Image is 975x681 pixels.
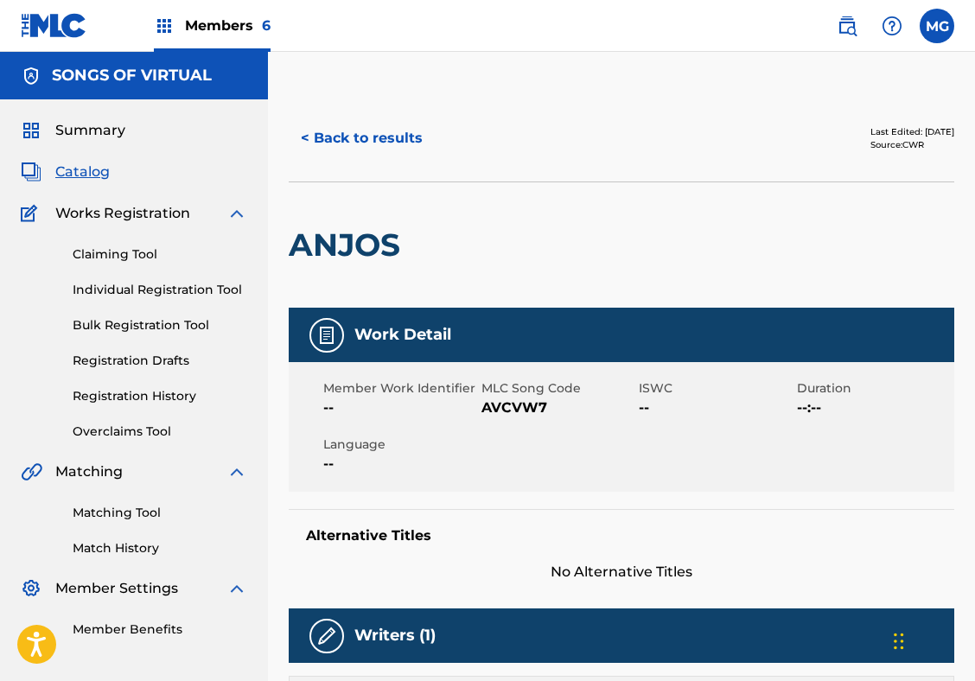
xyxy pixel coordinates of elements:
[354,626,436,646] h5: Writers (1)
[323,379,477,398] span: Member Work Identifier
[797,379,951,398] span: Duration
[920,9,954,43] div: User Menu
[55,203,190,224] span: Works Registration
[21,461,42,482] img: Matching
[185,16,271,35] span: Members
[797,398,951,418] span: --:--
[226,203,247,224] img: expand
[870,138,954,151] div: Source: CWR
[21,13,87,38] img: MLC Logo
[73,352,247,370] a: Registration Drafts
[894,615,904,667] div: Drag
[481,379,635,398] span: MLC Song Code
[154,16,175,36] img: Top Rightsholders
[73,387,247,405] a: Registration History
[73,281,247,299] a: Individual Registration Tool
[55,120,125,141] span: Summary
[323,436,477,454] span: Language
[830,9,864,43] a: Public Search
[226,578,247,599] img: expand
[73,245,247,264] a: Claiming Tool
[73,539,247,557] a: Match History
[316,325,337,346] img: Work Detail
[21,578,41,599] img: Member Settings
[52,66,212,86] h5: SONGS OF VIRTUAL
[889,598,975,681] iframe: Chat Widget
[21,120,125,141] a: SummarySummary
[55,578,178,599] span: Member Settings
[837,16,857,36] img: search
[289,562,954,582] span: No Alternative Titles
[21,203,43,224] img: Works Registration
[226,461,247,482] img: expand
[323,454,477,474] span: --
[639,379,793,398] span: ISWC
[870,125,954,138] div: Last Edited: [DATE]
[21,120,41,141] img: Summary
[323,398,477,418] span: --
[639,398,793,418] span: --
[262,17,271,34] span: 6
[289,117,435,160] button: < Back to results
[55,162,110,182] span: Catalog
[73,504,247,522] a: Matching Tool
[316,626,337,646] img: Writers
[481,398,635,418] span: AVCVW7
[73,316,247,334] a: Bulk Registration Tool
[21,162,41,182] img: Catalog
[289,226,409,264] h2: ANJOS
[927,433,975,572] iframe: Resource Center
[73,621,247,639] a: Member Benefits
[875,9,909,43] div: Help
[73,423,247,441] a: Overclaims Tool
[55,461,123,482] span: Matching
[882,16,902,36] img: help
[306,527,937,544] h5: Alternative Titles
[21,162,110,182] a: CatalogCatalog
[21,66,41,86] img: Accounts
[354,325,451,345] h5: Work Detail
